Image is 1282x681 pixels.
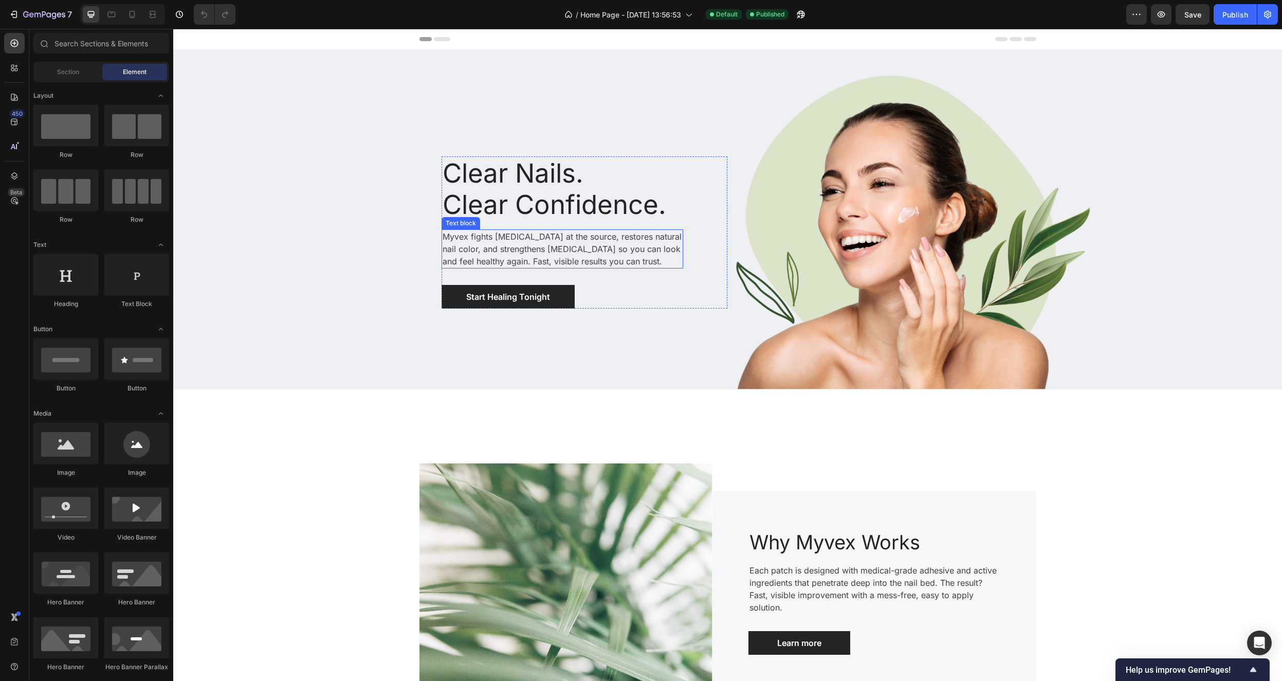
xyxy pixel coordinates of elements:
button: Save [1176,4,1210,25]
span: Toggle open [153,405,169,422]
a: Learn more [575,602,677,626]
h2: Why Myvex Works [575,501,827,527]
span: Text [33,240,46,249]
a: Start Healing Tonight [268,256,401,280]
div: Learn more [604,608,648,620]
span: Default [716,10,738,19]
div: Text block [270,190,305,199]
p: Each patch is designed with medical-grade adhesive and active ingredients that penetrate deep int... [576,535,826,585]
div: Image [104,468,169,477]
span: Layout [33,91,53,100]
input: Search Sections & Elements [33,33,169,53]
button: Publish [1214,4,1257,25]
h1: Clear Nails. Clear Confidence. [268,128,510,192]
div: Row [104,150,169,159]
div: Video Banner [104,533,169,542]
img: Alt Image [555,47,918,361]
span: Section [57,67,79,77]
div: Row [104,215,169,224]
div: Image [33,468,98,477]
span: Help us improve GemPages! [1126,665,1247,675]
div: Hero Banner Parallax [104,662,169,672]
span: Toggle open [153,87,169,104]
span: Media [33,409,51,418]
iframe: Design area [173,29,1282,681]
div: Heading [33,299,98,309]
div: Button [104,384,169,393]
span: Button [33,325,52,334]
span: Element [123,67,146,77]
div: Hero Banner [33,662,98,672]
span: / [576,9,578,20]
button: 7 [4,4,77,25]
p: Myvex fights [MEDICAL_DATA] at the source, restores natural nail color, and strengthens [MEDICAL_... [269,202,509,239]
div: Hero Banner [104,598,169,607]
div: Publish [1222,9,1248,20]
div: Row [33,150,98,159]
span: Published [756,10,784,19]
div: Button [33,384,98,393]
div: 450 [10,110,25,118]
div: Row [33,215,98,224]
div: Undo/Redo [194,4,235,25]
div: Text Block [104,299,169,309]
span: Toggle open [153,321,169,337]
div: Video [33,533,98,542]
span: Save [1184,10,1201,19]
div: Open Intercom Messenger [1247,631,1272,655]
span: Toggle open [153,237,169,253]
p: 7 [67,8,72,21]
div: Hero Banner [33,598,98,607]
p: Start Healing Tonight [293,262,377,274]
div: Beta [8,188,25,196]
button: Show survey - Help us improve GemPages! [1126,664,1259,676]
span: Home Page - [DATE] 13:56:53 [580,9,681,20]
